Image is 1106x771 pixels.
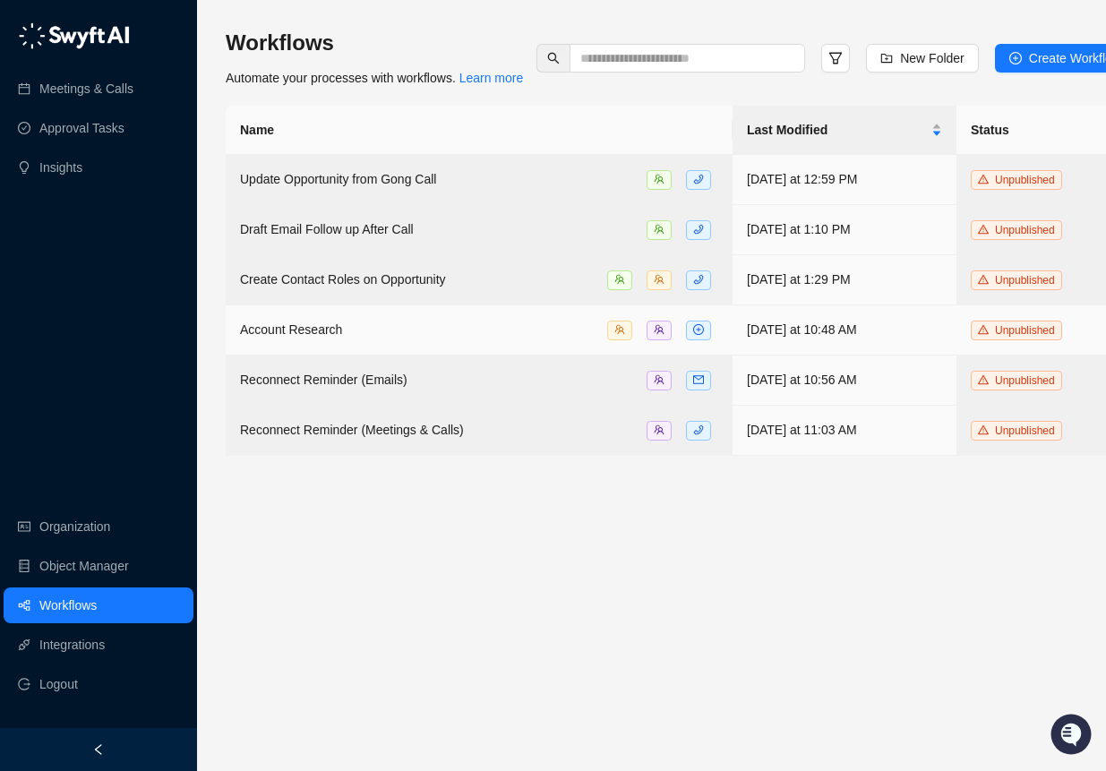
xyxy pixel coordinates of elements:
span: phone [693,174,704,184]
span: Draft Email Follow up After Call [240,222,414,236]
a: Organization [39,509,110,544]
a: Meetings & Calls [39,71,133,107]
h3: Workflows [226,29,523,57]
span: search [547,52,560,64]
span: Update Opportunity from Gong Call [240,172,436,186]
span: Account Research [240,322,342,337]
iframe: Open customer support [1049,712,1097,760]
a: Integrations [39,627,105,663]
span: phone [693,424,704,435]
span: Automate your processes with workflows. [226,71,523,85]
span: New Folder [900,48,965,68]
span: team [654,424,664,435]
a: Object Manager [39,548,129,584]
div: 📶 [81,253,95,267]
span: plus-circle [1009,52,1022,64]
img: Swyft AI [18,18,54,54]
button: New Folder [866,44,979,73]
span: team [654,374,664,385]
span: Create Contact Roles on Opportunity [240,272,446,287]
span: warning [978,424,989,435]
a: Powered byPylon [126,294,217,308]
td: [DATE] at 1:10 PM [733,205,956,255]
div: 📚 [18,253,32,267]
span: team [654,224,664,235]
a: 📶Status [73,244,145,276]
span: left [92,743,105,756]
a: 📚Docs [11,244,73,276]
span: team [654,324,664,335]
span: Unpublished [995,274,1055,287]
div: Start new chat [61,162,294,180]
img: 5124521997842_fc6d7dfcefe973c2e489_88.png [18,162,50,194]
span: Docs [36,251,66,269]
img: logo-05li4sbe.png [18,22,130,49]
span: warning [978,274,989,285]
button: Start new chat [304,167,326,189]
span: phone [693,224,704,235]
span: team [654,274,664,285]
span: logout [18,678,30,690]
span: Unpublished [995,324,1055,337]
span: Last Modified [747,120,928,140]
span: team [654,174,664,184]
span: Reconnect Reminder (Meetings & Calls) [240,423,464,437]
td: [DATE] at 12:59 PM [733,155,956,205]
td: [DATE] at 10:48 AM [733,305,956,356]
span: Status [99,251,138,269]
th: Name [226,106,733,155]
a: Insights [39,150,82,185]
td: [DATE] at 11:03 AM [733,406,956,456]
a: Workflows [39,587,97,623]
span: phone [693,274,704,285]
span: warning [978,224,989,235]
span: team [614,274,625,285]
span: folder-add [880,52,893,64]
span: plus-circle [693,324,704,335]
span: filter [828,51,843,65]
h2: How can we help? [18,100,326,129]
span: Logout [39,666,78,702]
span: warning [978,374,989,385]
span: Unpublished [995,174,1055,186]
a: Learn more [459,71,524,85]
td: [DATE] at 1:29 PM [733,255,956,305]
span: warning [978,324,989,335]
a: Approval Tasks [39,110,124,146]
span: mail [693,374,704,385]
span: team [614,324,625,335]
td: [DATE] at 10:56 AM [733,356,956,406]
div: We're available if you need us! [61,180,227,194]
span: Reconnect Reminder (Emails) [240,373,407,387]
span: Unpublished [995,224,1055,236]
span: warning [978,174,989,184]
span: Unpublished [995,424,1055,437]
p: Welcome 👋 [18,72,326,100]
span: Pylon [178,295,217,308]
span: Unpublished [995,374,1055,387]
